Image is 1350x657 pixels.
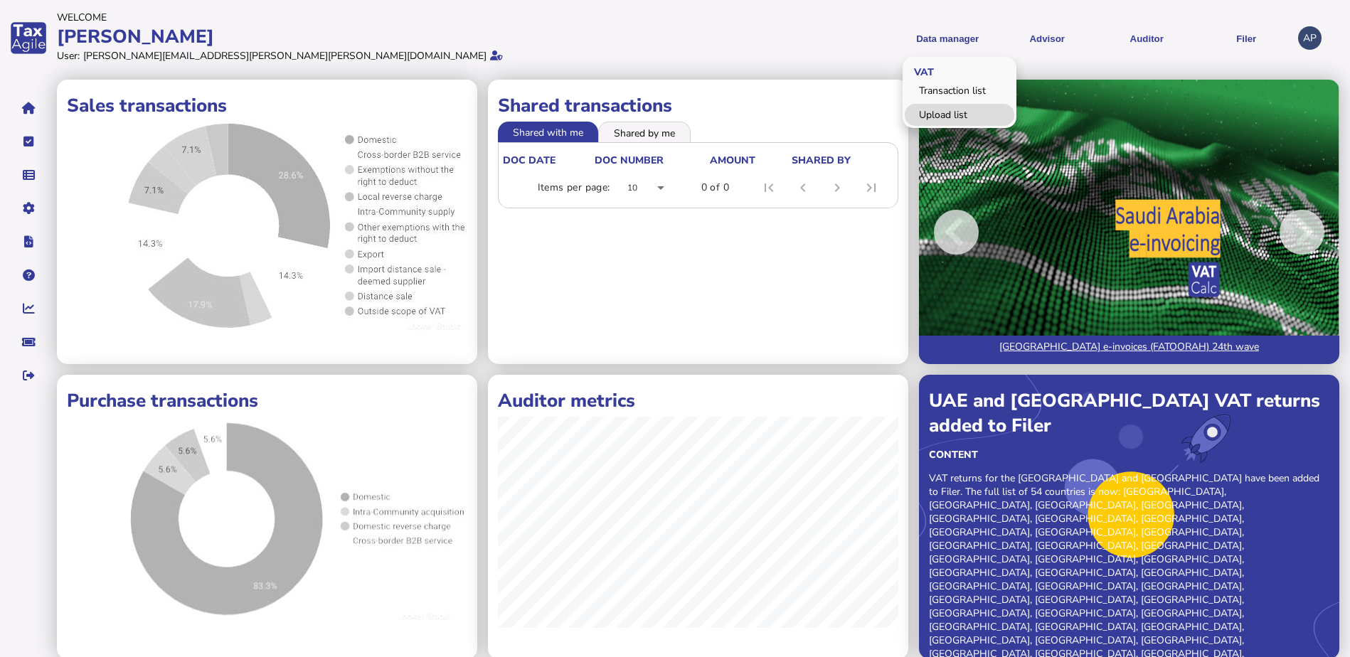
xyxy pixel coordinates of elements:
div: doc date [503,154,556,167]
div: Amount [710,154,791,167]
a: [GEOGRAPHIC_DATA] e-invoices (FATOORAH) 24th wave [919,336,1339,364]
button: Shows a dropdown of VAT Advisor options [1002,21,1092,55]
menu: navigate products [678,21,1292,55]
div: Profile settings [1298,26,1322,50]
div: User: [57,49,80,63]
button: Help pages [14,260,43,290]
button: Last page [854,171,888,205]
li: Shared by me [598,122,691,141]
a: Upload list [905,104,1014,126]
button: Insights [14,294,43,324]
div: doc number [595,154,664,167]
i: Data manager [23,175,35,176]
div: [PERSON_NAME][EMAIL_ADDRESS][PERSON_NAME][PERSON_NAME][DOMAIN_NAME] [83,49,487,63]
div: doc date [503,154,593,167]
div: [PERSON_NAME] [57,24,671,49]
img: Image for blog post: Saudi Arabia e-invoices (FATOORAH) 24th wave [919,80,1339,364]
h1: Shared transactions [498,93,898,118]
button: Raise a support ticket [14,327,43,357]
button: First page [752,171,786,205]
button: Developer hub links [14,227,43,257]
div: Content [929,448,1329,461]
h1: Auditor metrics [498,388,898,413]
button: Previous page [786,171,820,205]
button: Next [1220,90,1339,374]
li: Shared with me [498,122,598,141]
h1: Purchase transactions [67,388,467,413]
div: 0 of 0 [701,181,729,195]
button: Tasks [14,127,43,156]
span: VAT [903,54,941,87]
button: Data manager [14,160,43,190]
div: doc number [595,154,708,167]
button: Sign out [14,360,43,390]
div: shared by [792,154,851,167]
button: Manage settings [14,193,43,223]
div: Amount [710,154,755,167]
div: Items per page: [538,181,610,195]
iframe: > [67,122,467,360]
a: Transaction list [905,80,1014,102]
button: Auditor [1102,21,1191,55]
div: shared by [792,154,891,167]
button: Shows a dropdown of Data manager options [903,21,992,55]
button: Filer [1201,21,1291,55]
button: Next page [820,171,854,205]
button: Previous [919,90,1038,374]
div: Welcome [57,11,671,24]
i: Email verified [490,50,503,60]
h1: Sales transactions [67,93,467,118]
button: Home [14,93,43,123]
div: UAE and [GEOGRAPHIC_DATA] VAT returns added to Filer [929,388,1329,438]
